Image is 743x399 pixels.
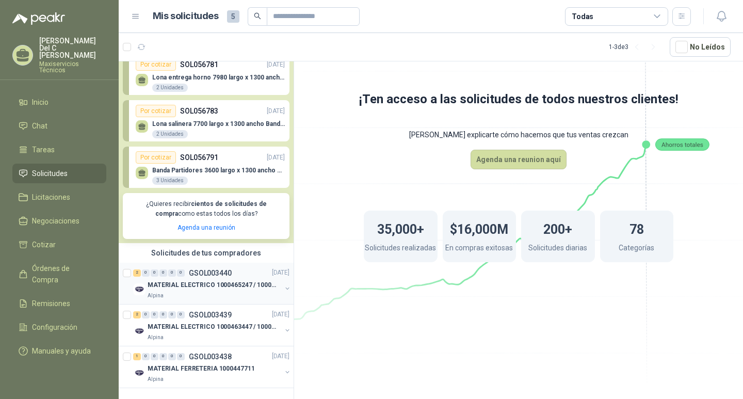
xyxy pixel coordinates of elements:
a: Por cotizarSOL056783[DATE] Lona salinera 7700 largo x 1300 ancho Banda tipo wafer2 Unidades [123,100,289,141]
div: 3 Unidades [152,177,188,185]
span: Chat [32,120,47,132]
div: 0 [177,269,185,277]
p: [PERSON_NAME] Del C [PERSON_NAME] [39,37,106,59]
div: 0 [159,269,167,277]
div: 2 [133,269,141,277]
div: 0 [159,353,167,360]
p: Lona entrega horno 7980 largo x 1300 ancho Banda tipo wafer [152,74,285,81]
button: No Leídos [670,37,731,57]
div: 1 - 3 de 3 [609,39,661,55]
span: Licitaciones [32,191,70,203]
p: Alpina [148,375,164,384]
span: Negociaciones [32,215,79,227]
a: Solicitudes [12,164,106,183]
p: GSOL003438 [189,353,232,360]
div: 0 [177,353,185,360]
p: [DATE] [267,153,285,163]
div: 0 [168,269,176,277]
img: Logo peakr [12,12,65,25]
p: Solicitudes realizadas [365,242,436,256]
p: [DATE] [272,310,289,320]
span: Inicio [32,97,49,108]
button: Agenda una reunion aquí [471,150,567,169]
p: SOL056781 [180,59,218,70]
div: 2 Unidades [152,130,188,138]
p: Solicitudes diarias [528,242,587,256]
a: 2 0 0 0 0 0 GSOL003439[DATE] Company LogoMATERIAL ELECTRICO 1000463447 / 1000465800Alpina [133,309,292,342]
div: 0 [168,311,176,318]
p: [DATE] [272,352,289,361]
div: Por cotizar [136,58,176,71]
span: 5 [227,10,239,23]
span: Solicitudes [32,168,68,179]
span: Remisiones [32,298,70,309]
a: Órdenes de Compra [12,259,106,290]
p: SOL056783 [180,105,218,117]
a: Por cotizarSOL056781[DATE] Lona entrega horno 7980 largo x 1300 ancho Banda tipo wafer2 Unidades [123,54,289,95]
div: 0 [142,311,150,318]
span: Tareas [32,144,55,155]
span: Configuración [32,322,77,333]
a: 2 0 0 0 0 0 GSOL003440[DATE] Company LogoMATERIAL ELECTRICO 1000465247 / 1000466995Alpina [133,267,292,300]
h1: 35,000+ [377,217,424,240]
h1: $16,000M [450,217,508,240]
p: Lona salinera 7700 largo x 1300 ancho Banda tipo wafer [152,120,285,127]
p: [DATE] [267,106,285,116]
img: Company Logo [133,283,146,296]
a: Agenda una reunión [177,224,235,231]
p: ¿Quieres recibir como estas todos los días? [129,199,283,219]
div: 0 [142,353,150,360]
p: SOL056791 [180,152,218,163]
p: MATERIAL ELECTRICO 1000463447 / 1000465800 [148,322,276,332]
p: Alpina [148,333,164,342]
img: Company Logo [133,325,146,338]
div: 0 [159,311,167,318]
a: Manuales y ayuda [12,341,106,361]
div: 0 [168,353,176,360]
div: 2 Unidades [152,84,188,92]
h1: Mis solicitudes [153,9,219,24]
img: Company Logo [133,367,146,379]
div: 0 [151,311,158,318]
div: Por cotizar [136,151,176,164]
div: 0 [142,269,150,277]
div: 1 [133,353,141,360]
a: 1 0 0 0 0 0 GSOL003438[DATE] Company LogoMATERIAL FERRETERIA 1000447711Alpina [133,350,292,384]
p: GSOL003439 [189,311,232,318]
p: GSOL003440 [189,269,232,277]
a: Negociaciones [12,211,106,231]
p: En compras exitosas [445,242,513,256]
a: Remisiones [12,294,106,313]
h1: 200+ [543,217,572,240]
a: Cotizar [12,235,106,254]
a: Chat [12,116,106,136]
b: cientos de solicitudes de compra [155,200,267,217]
div: 0 [177,311,185,318]
div: Solicitudes de tus compradores [119,243,294,263]
span: Cotizar [32,239,56,250]
a: Configuración [12,317,106,337]
h1: 78 [629,217,644,240]
p: MATERIAL FERRETERIA 1000447711 [148,364,254,374]
div: Todas [572,11,593,22]
a: Por cotizarSOL056791[DATE] Banda Partidores 3600 largo x 1300 ancho BANDA DELGADA T10 (POLIURETAN... [123,147,289,188]
a: Licitaciones [12,187,106,207]
p: Maxiservicios Técnicos [39,61,106,73]
div: 2 [133,311,141,318]
a: Tareas [12,140,106,159]
p: [DATE] [267,60,285,70]
a: Inicio [12,92,106,112]
p: Banda Partidores 3600 largo x 1300 ancho BANDA DELGADA T10 (POLIURETANO) [152,167,285,174]
p: [DATE] [272,268,289,278]
div: 0 [151,353,158,360]
span: Órdenes de Compra [32,263,96,285]
p: Categorías [619,242,654,256]
span: Manuales y ayuda [32,345,91,357]
div: 0 [151,269,158,277]
p: MATERIAL ELECTRICO 1000465247 / 1000466995 [148,280,276,290]
span: search [254,12,261,20]
p: Alpina [148,292,164,300]
div: Por cotizar [136,105,176,117]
